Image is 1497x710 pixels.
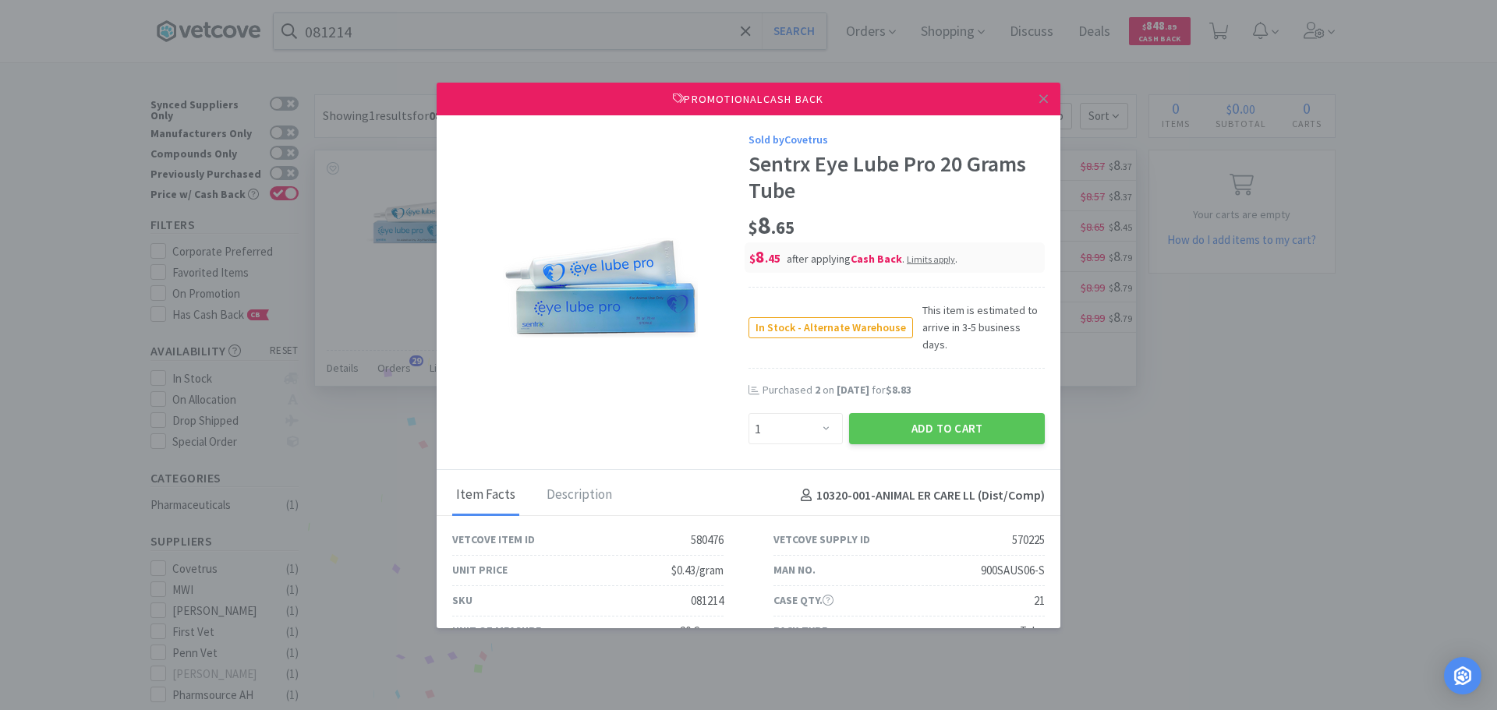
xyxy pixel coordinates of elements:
[503,238,698,337] img: e1716806483e456eaa4b665307616118_570225.png
[773,561,816,578] div: Man No.
[787,252,957,266] span: after applying .
[691,531,724,549] div: 580476
[1012,531,1045,549] div: 570225
[981,561,1045,580] div: 900SAUS06-S
[749,245,780,267] span: 8
[452,561,508,578] div: Unit Price
[748,131,1045,148] div: Sold by Covetrus
[771,217,795,238] span: . 65
[815,383,820,397] span: 2
[795,486,1045,506] h4: 10320-001 - ANIMAL ER CARE LL (Dist/Comp)
[773,592,833,609] div: Case Qty.
[749,251,756,266] span: $
[773,531,870,548] div: Vetcove Supply ID
[748,217,758,238] span: $
[849,413,1045,444] button: Add to Cart
[773,622,827,639] div: Pack Type
[452,531,535,548] div: Vetcove Item ID
[1020,622,1045,641] div: Tube
[452,622,541,639] div: Unit of Measure
[680,622,724,641] div: 20 Grams
[748,210,795,241] span: 8
[1034,592,1045,610] div: 21
[763,383,1045,398] div: Purchased on for
[437,83,1060,115] div: Promotional Cash Back
[748,151,1045,203] div: Sentrx Eye Lube Pro 20 Grams Tube
[691,592,724,610] div: 081214
[765,251,780,266] span: . 45
[837,383,869,397] span: [DATE]
[452,476,519,515] div: Item Facts
[543,476,616,515] div: Description
[907,252,957,266] div: .
[671,561,724,580] div: $0.43/gram
[452,592,472,609] div: SKU
[886,383,911,397] span: $8.83
[913,302,1045,354] span: This item is estimated to arrive in 3-5 business days.
[749,318,912,337] span: In Stock - Alternate Warehouse
[851,252,902,266] i: Cash Back
[1444,657,1481,694] div: Open Intercom Messenger
[907,253,955,265] span: Limits apply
